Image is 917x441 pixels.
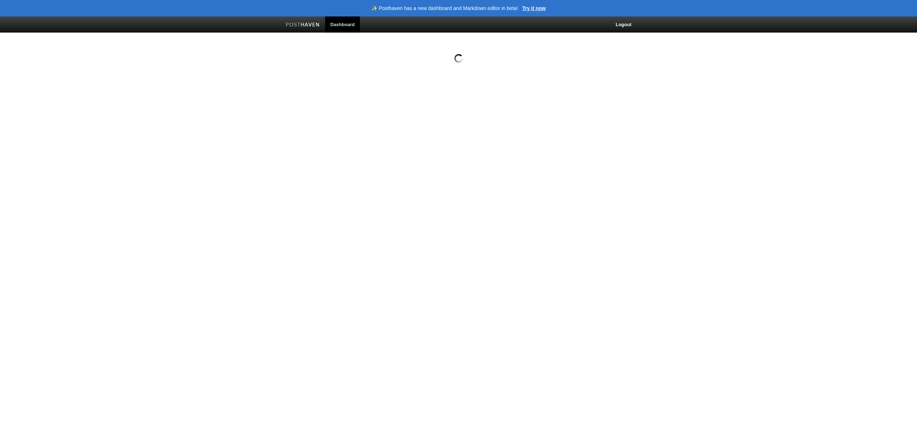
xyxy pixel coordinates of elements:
[286,23,320,28] img: Posthaven-bar
[610,16,637,33] a: Logout
[454,54,463,63] img: Loading
[371,6,518,11] header: ✨ Posthaven has a new dashboard and Markdown editor in beta!
[522,6,545,11] a: Try it now
[325,16,360,33] a: Dashboard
